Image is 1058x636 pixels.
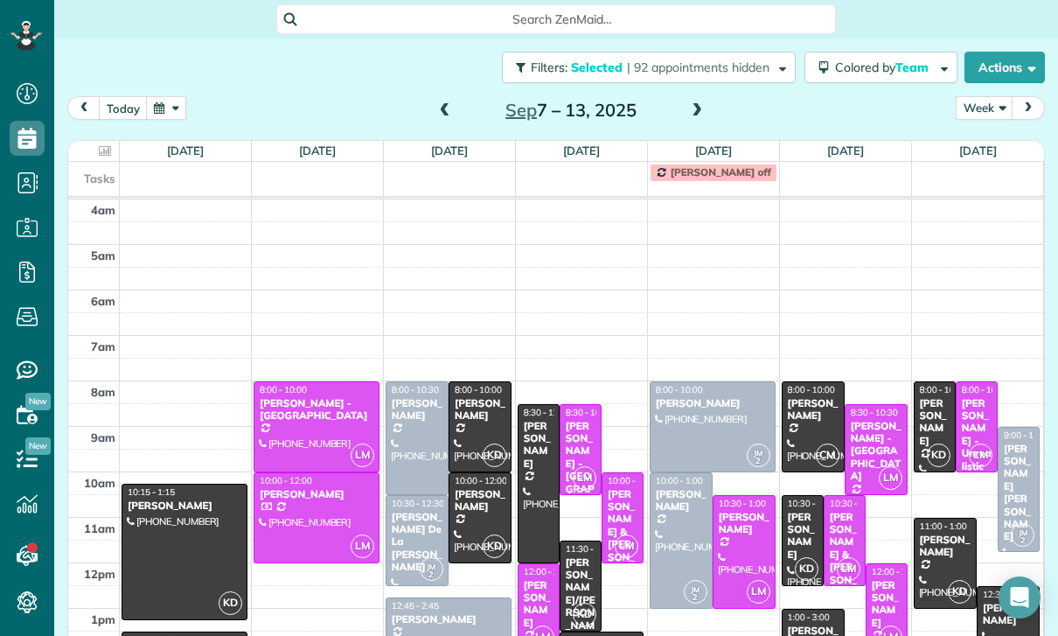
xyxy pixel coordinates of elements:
[502,52,796,83] button: Filters: Selected | 92 appointments hidden
[219,591,242,615] span: KD
[455,384,502,395] span: 8:00 - 10:00
[999,577,1041,619] div: Open Intercom Messenger
[969,444,992,467] span: LM
[956,96,1013,120] button: Week
[392,498,444,509] span: 10:30 - 12:30
[627,59,769,75] span: | 92 appointments hidden
[91,294,115,308] span: 6am
[879,466,902,490] span: LM
[91,385,115,399] span: 8am
[25,393,51,410] span: New
[493,52,796,83] a: Filters: Selected | 92 appointments hidden
[927,444,950,467] span: KD
[837,557,860,581] span: LM
[427,562,435,571] span: JM
[523,579,554,630] div: [PERSON_NAME]
[827,143,865,157] a: [DATE]
[431,143,469,157] a: [DATE]
[573,466,596,490] span: LM
[747,580,770,604] span: LM
[505,99,537,121] span: Sep
[392,384,439,395] span: 8:00 - 10:30
[656,475,703,486] span: 10:00 - 1:00
[566,543,613,555] span: 11:30 - 1:30
[462,101,680,120] h2: 7 – 13, 2025
[788,384,835,395] span: 8:00 - 10:00
[259,488,374,500] div: [PERSON_NAME]
[391,397,443,423] div: [PERSON_NAME]
[655,397,770,409] div: [PERSON_NAME]
[795,557,818,581] span: KD
[871,579,902,630] div: [PERSON_NAME]
[127,500,242,512] div: [PERSON_NAME]
[671,165,866,178] span: [PERSON_NAME] off every other [DATE]
[483,444,506,467] span: KD
[84,476,115,490] span: 10am
[656,384,703,395] span: 8:00 - 10:00
[964,52,1045,83] button: Actions
[351,444,374,467] span: LM
[961,397,992,486] div: [PERSON_NAME] - Unrealistic Ideas
[483,535,506,558] span: KD
[830,498,882,509] span: 10:30 - 12:30
[1012,96,1045,120] button: next
[851,407,898,418] span: 8:30 - 10:30
[454,397,506,423] div: [PERSON_NAME]
[524,407,571,418] span: 8:30 - 12:00
[962,384,1009,395] span: 8:00 - 10:00
[615,535,638,558] span: LM
[67,96,101,120] button: prev
[128,486,175,498] span: 10:15 - 1:15
[167,143,205,157] a: [DATE]
[787,397,839,423] div: [PERSON_NAME]
[718,511,770,536] div: [PERSON_NAME]
[685,590,706,606] small: 2
[835,59,935,75] span: Colored by
[1012,533,1034,549] small: 2
[982,602,1034,627] div: [PERSON_NAME]
[523,420,554,471] div: [PERSON_NAME]
[919,397,950,448] div: [PERSON_NAME]
[91,612,115,626] span: 1pm
[695,143,733,157] a: [DATE]
[872,566,919,577] span: 12:00 - 2:00
[454,488,506,514] div: [PERSON_NAME]
[719,498,766,509] span: 10:30 - 1:00
[455,475,507,486] span: 10:00 - 12:00
[421,567,442,584] small: 2
[608,475,660,486] span: 10:00 - 12:00
[84,521,115,535] span: 11am
[571,59,623,75] span: Selected
[919,534,971,559] div: [PERSON_NAME]
[91,430,115,444] span: 9am
[1003,443,1034,543] div: [PERSON_NAME] [PERSON_NAME]
[299,143,337,157] a: [DATE]
[563,143,601,157] a: [DATE]
[948,580,971,604] span: KD
[920,384,967,395] span: 8:00 - 10:00
[565,420,596,533] div: [PERSON_NAME] - [GEOGRAPHIC_DATA]
[260,475,312,486] span: 10:00 - 12:00
[804,52,957,83] button: Colored byTeam
[99,96,148,120] button: today
[754,448,762,458] span: JM
[391,511,443,574] div: [PERSON_NAME] De La [PERSON_NAME]
[91,248,115,262] span: 5am
[816,444,839,467] span: CM
[788,612,830,623] span: 1:00 - 3:00
[787,511,818,562] div: [PERSON_NAME]
[259,397,374,423] div: [PERSON_NAME] - [GEOGRAPHIC_DATA]
[91,339,115,353] span: 7am
[895,59,931,75] span: Team
[573,603,596,626] span: KD
[91,203,115,217] span: 4am
[607,488,638,589] div: [PERSON_NAME] & [PERSON_NAME]
[531,59,567,75] span: Filters:
[566,407,613,418] span: 8:30 - 10:30
[392,600,439,612] span: 12:45 - 2:45
[748,453,769,470] small: 2
[351,535,374,558] span: LM
[850,420,902,483] div: [PERSON_NAME] - [GEOGRAPHIC_DATA]
[524,566,571,577] span: 12:00 - 2:00
[1004,430,1051,441] span: 9:00 - 11:45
